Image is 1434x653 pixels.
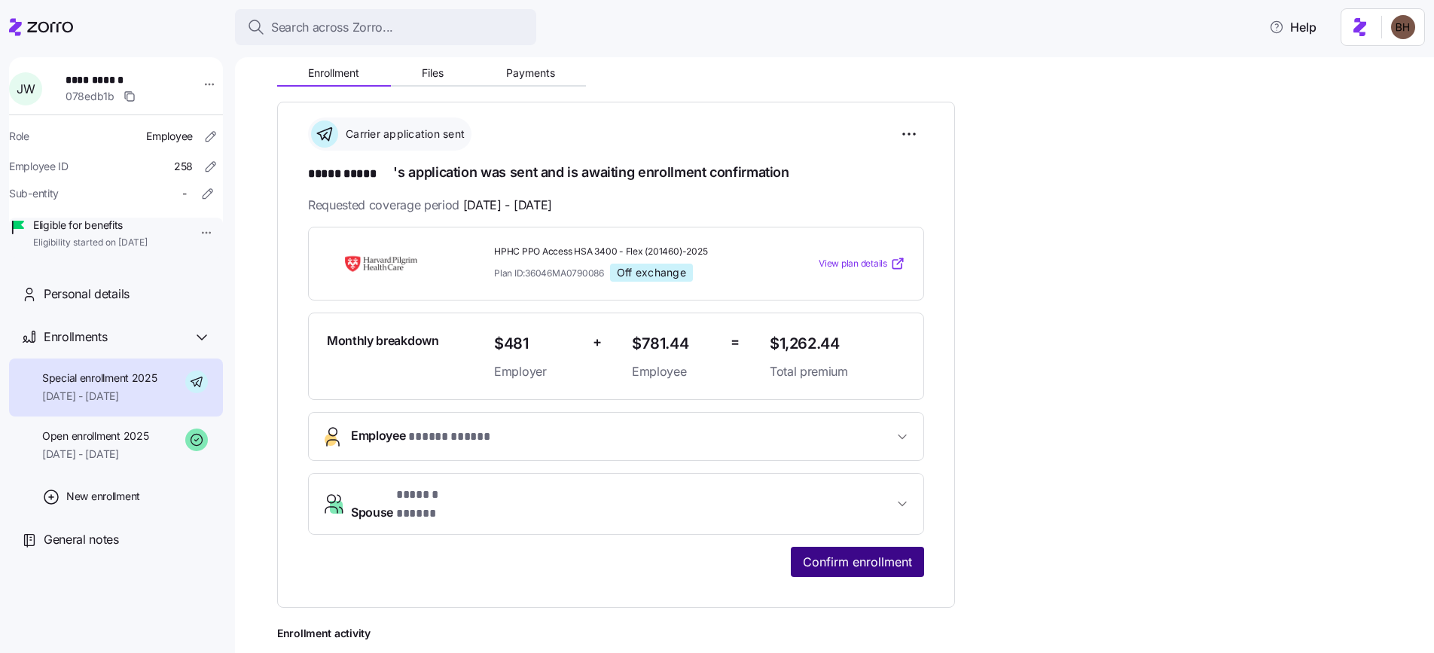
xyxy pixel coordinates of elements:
span: Plan ID: 36046MA0790086 [494,267,604,279]
span: Special enrollment 2025 [42,371,157,386]
span: Enrollment activity [277,626,955,641]
span: General notes [44,530,119,549]
span: Spouse [351,486,470,522]
span: [DATE] - [DATE] [42,389,157,404]
span: Employee [632,362,719,381]
button: Confirm enrollment [791,547,924,577]
span: $781.44 [632,331,719,356]
span: Carrier application sent [341,127,465,142]
span: [DATE] - [DATE] [463,196,552,215]
span: J W [17,83,35,95]
span: Monthly breakdown [327,331,439,350]
span: Open enrollment 2025 [42,429,148,444]
span: + [593,331,602,353]
span: Role [9,129,29,144]
span: Requested coverage period [308,196,552,215]
span: - [182,186,187,201]
span: Off exchange [617,266,686,279]
span: Confirm enrollment [803,553,912,571]
span: Employer [494,362,581,381]
span: New enrollment [66,489,140,504]
img: Harvard Pilgrim Health Care [327,246,435,281]
span: Help [1269,18,1317,36]
button: Help [1257,12,1329,42]
span: [DATE] - [DATE] [42,447,148,462]
span: 258 [174,159,193,174]
span: $1,262.44 [770,331,905,356]
span: Enrollments [44,328,107,346]
span: 078edb1b [66,89,114,104]
span: = [731,331,740,353]
span: Eligibility started on [DATE] [33,236,148,249]
button: Search across Zorro... [235,9,536,45]
span: HPHC PPO Access HSA 3400 - Flex (201460)-2025 [494,246,758,258]
span: View plan details [819,257,887,271]
span: Personal details [44,285,130,304]
span: Enrollment [308,68,359,78]
span: Search across Zorro... [271,18,393,37]
a: View plan details [819,256,905,271]
span: Employee [146,129,193,144]
span: Payments [506,68,555,78]
span: Employee [351,426,501,447]
span: Files [422,68,444,78]
span: $481 [494,331,581,356]
span: Sub-entity [9,186,59,201]
span: Eligible for benefits [33,218,148,233]
h1: 's application was sent and is awaiting enrollment confirmation [308,163,924,184]
img: c3c218ad70e66eeb89914ccc98a2927c [1391,15,1415,39]
span: Employee ID [9,159,69,174]
span: Total premium [770,362,905,381]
